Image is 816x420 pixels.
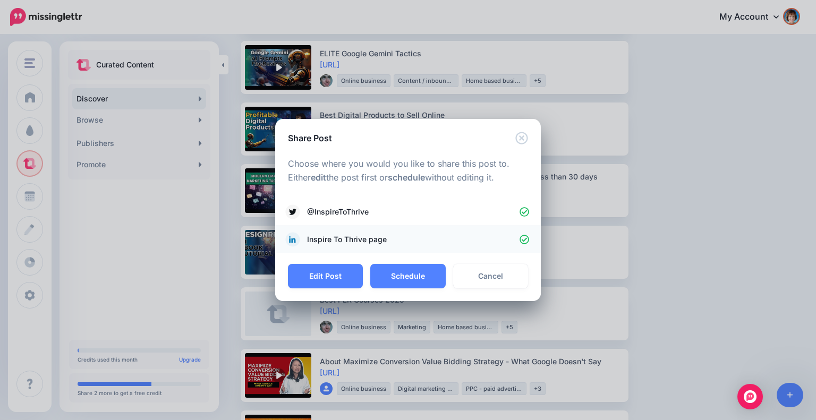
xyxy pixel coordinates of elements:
a: @InspireToThrive [286,204,530,219]
b: edit [311,172,326,183]
h5: Share Post [288,132,332,144]
span: Inspire To Thrive page [307,233,520,246]
button: Schedule [370,264,445,288]
b: schedule [388,172,425,183]
a: Inspire To Thrive page [286,232,530,247]
button: Edit Post [288,264,363,288]
div: Open Intercom Messenger [737,384,763,409]
span: @InspireToThrive [307,205,520,218]
button: Close [515,132,528,145]
p: Choose where you would you like to share this post to. Either the post first or without editing it. [288,157,528,185]
a: Cancel [453,264,528,288]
